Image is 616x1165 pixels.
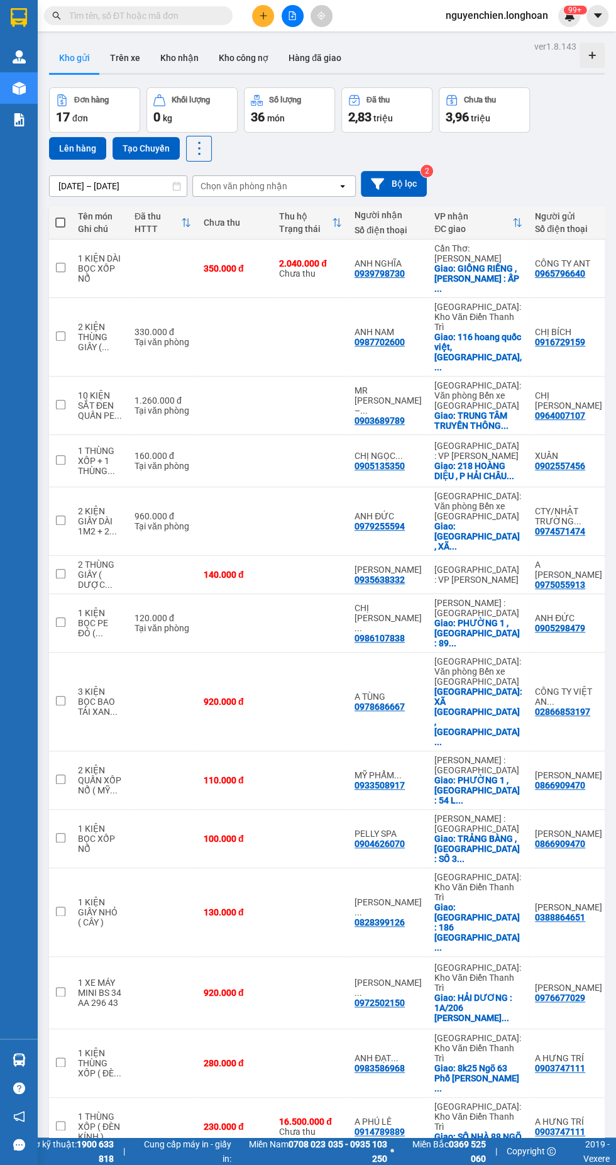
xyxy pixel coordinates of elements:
div: [PERSON_NAME] : [GEOGRAPHIC_DATA] [434,598,522,618]
div: Số điện thoại [355,225,422,235]
span: ... [355,623,362,633]
div: 130.000 đ [204,907,267,917]
span: ... [547,697,554,707]
div: 0902557456 [535,461,585,471]
div: Giao: 8k25 Ngõ 63 Phố Nguyễn An Ninh, Tương Mai, Hoàng Mai, Hà Nội [434,1063,522,1093]
div: ver 1.8.143 [534,40,576,53]
span: ... [502,1013,509,1023]
span: ... [449,638,456,648]
span: ... [434,737,442,747]
div: Khối lượng [172,96,210,104]
button: file-add [282,5,304,27]
span: ... [360,406,368,416]
button: aim [311,5,333,27]
div: 280.000 đ [204,1058,267,1068]
div: Chưa thu [279,258,342,279]
div: Tại văn phòng [135,623,191,633]
span: đơn [72,113,88,123]
div: Giao: TRUNG TÂM TRUYỀN THÔNG QUẢNG NINH , SỐ 2 ĐƯỜNG HẢI LONG, PHƯỜNG HỒNG HẢI , TP HẠ LONG , QUẢ... [434,411,522,431]
div: ANH ĐĂNG [535,829,602,839]
div: XUÂN [535,451,602,461]
span: ... [457,854,465,864]
button: plus [252,5,274,27]
div: ANH NGHĨA [355,258,422,268]
div: 0904626070 [355,839,405,849]
div: [PERSON_NAME] : [GEOGRAPHIC_DATA] [434,755,522,775]
span: ... [434,1083,442,1093]
span: Cung cấp máy in - giấy in: [135,1137,231,1165]
strong: 0369 525 060 [449,1139,486,1163]
div: 330.000 đ [135,327,191,337]
div: 0933508917 [355,780,405,790]
span: ... [105,580,113,590]
div: 0866909470 [535,839,585,849]
div: Tại văn phòng [135,406,191,416]
div: 1 THÙNG XỐP + 1 THÙNG GIẤY ( ĐỒ ĐIỆN TỬ ) [78,446,122,476]
div: 120.000 đ [135,613,191,623]
button: Hàng đã giao [278,43,351,73]
span: ... [110,707,118,717]
div: 1 KIỆN THÙNG XỐP ( ĐÈN KÍNH ) [78,1048,122,1078]
div: HTTT [135,224,181,234]
div: Người gửi [535,211,602,221]
sup: 2 [421,165,433,177]
div: CTY/NHẬT TRƯỜNG PHÚC [535,506,602,526]
span: triệu [471,113,490,123]
div: 0935638332 [355,575,405,585]
div: 1 KIỆN GIẤY NHỎ ( CÂY ) [78,897,122,927]
div: 2.040.000 đ [279,258,342,268]
div: [GEOGRAPHIC_DATA]: Kho Văn Điển Thanh Trì [434,963,522,993]
span: ... [96,628,103,638]
div: 0978686667 [355,702,405,712]
div: ANH NAM [355,327,422,337]
div: Giao: VINHOMES DƯƠNG KINH , XÃ ĐẠI ĐỒNG , HUYỆN KIẾN THỤY , TP HẢI PHÒNG [434,521,522,551]
span: ... [434,942,442,952]
img: solution-icon [13,113,26,126]
svg: open [338,181,348,191]
div: 0866909470 [535,780,585,790]
div: 2 KIỆN THÙNG GIẤY ( FILM DÁNG TƯỜNG ) [78,322,122,352]
div: [GEOGRAPHIC_DATA]: Kho Văn Điển Thanh Trì [434,1033,522,1063]
span: ⚪️ [390,1149,393,1154]
div: ANH ĐẠT TRẦN [355,1053,422,1063]
div: A HƯNG TRÍ [535,1053,602,1063]
div: VP nhận [434,211,512,221]
div: 0916729159 [535,337,585,347]
div: 02866853197 [535,707,590,717]
div: 0903747111 [535,1063,585,1073]
div: A PHÚ LÊ [355,1117,422,1127]
sup: 269 [563,6,586,14]
div: 0976677029 [535,993,585,1003]
button: Chưa thu3,96 triệu [439,87,530,133]
div: Tại văn phòng [135,337,191,347]
div: 1 XE MÁY MINI BS 34 AA 296 43 [78,978,122,1008]
button: Số lượng36món [244,87,335,133]
span: question-circle [13,1082,25,1094]
div: 2 KIỆN GIẤY DÀI 1M2 + 2 KIỆN GIẤY KÈM PALET ( MÁY BƠM ) [78,506,122,536]
div: [PERSON_NAME] : [GEOGRAPHIC_DATA] [434,814,522,834]
span: ... [449,541,457,551]
div: 0939798730 [355,268,405,279]
div: Giao: SỐ NHÀ 88 NGÕ 172 , PHƯỜNG PHÚ DIỄN ,( BẮC TỪ LIÊM ) TP HÀ NỘI [434,1132,522,1152]
span: plus [259,11,268,20]
div: Vũ Hồng Nhung [355,978,422,998]
div: Số lượng [269,96,301,104]
div: Giao: XÃ KIẾN MINH , PHƯỜNG DƯƠNG KINH , TP HẢI PHÒNG [434,687,522,747]
div: 0965796640 [535,268,585,279]
div: 0905298479 [535,623,585,633]
span: 17 [56,109,70,124]
div: [GEOGRAPHIC_DATA]: Văn phòng Bến xe [GEOGRAPHIC_DATA] [434,656,522,687]
div: TRẦN ĐỨC LỘC [535,902,602,912]
div: ĐC giao [434,224,512,234]
th: Toggle SortBy [273,206,348,240]
div: 0903747111 [535,1127,585,1137]
span: | [495,1144,497,1158]
span: món [267,113,285,123]
span: ... [395,451,403,461]
div: 0903689789 [355,416,405,426]
div: 2 THÙNG GIẤY ( DƯỢC PHẨM ) [78,560,122,590]
div: 0388864651 [535,912,585,922]
button: Khối lượng0kg [146,87,238,133]
div: CHỊ NGỌC HIỆP [355,451,422,461]
div: CHỊ THANH NHI [355,603,422,633]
